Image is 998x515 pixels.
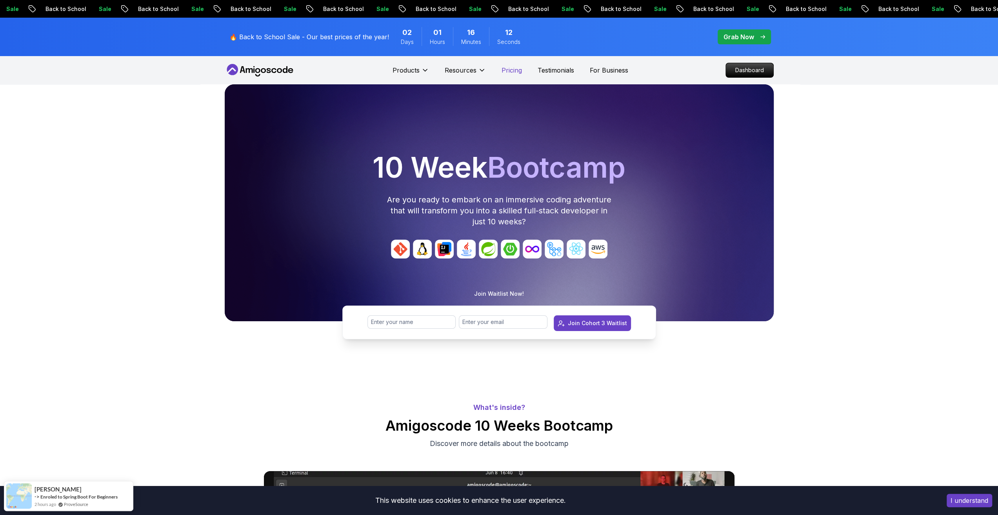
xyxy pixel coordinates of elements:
[739,5,764,13] p: Sale
[408,5,461,13] p: Back to School
[228,153,771,182] h1: 10 Week
[479,240,498,258] img: avatar_4
[589,240,607,258] img: avatar_9
[38,5,91,13] p: Back to School
[40,494,118,500] a: Enroled to Spring Boot For Beginners
[523,240,542,258] img: avatar_6
[924,5,949,13] p: Sale
[724,32,754,42] p: Grab Now
[393,66,429,81] button: Products
[778,5,831,13] p: Back to School
[500,5,554,13] p: Back to School
[433,27,442,38] span: 1 Hours
[567,240,585,258] img: avatar_8
[459,315,547,329] input: Enter your email
[276,5,301,13] p: Sale
[445,66,476,75] p: Resources
[401,38,414,46] span: Days
[315,5,369,13] p: Back to School
[391,240,410,258] img: avatar_0
[6,492,935,509] div: This website uses cookies to enhance the user experience.
[593,5,646,13] p: Back to School
[35,486,82,493] span: [PERSON_NAME]
[6,483,32,509] img: provesource social proof notification image
[223,5,276,13] p: Back to School
[413,240,432,258] img: avatar_1
[538,66,574,75] a: Testimonials
[386,194,612,227] p: Are you ready to embark on an immersive coding adventure that will transform you into a skilled f...
[130,5,184,13] p: Back to School
[229,32,389,42] p: 🔥 Back to School Sale - Our best prices of the year!
[501,240,520,258] img: avatar_5
[505,27,513,38] span: 12 Seconds
[461,5,486,13] p: Sale
[369,5,394,13] p: Sale
[461,38,481,46] span: Minutes
[393,66,420,75] p: Products
[502,66,522,75] a: Pricing
[871,5,924,13] p: Back to School
[487,150,625,184] span: Bootcamp
[35,501,56,508] span: 2 hours ago
[497,38,520,46] span: Seconds
[445,66,486,81] button: Resources
[367,315,456,329] input: Enter your name
[725,63,774,78] a: Dashboard
[568,319,627,327] div: Join Cohort 3 Waitlist
[402,27,412,38] span: 2 Days
[726,63,773,77] p: Dashboard
[831,5,856,13] p: Sale
[435,240,454,258] img: avatar_2
[457,240,476,258] img: avatar_3
[590,66,628,75] a: For Business
[646,5,671,13] p: Sale
[184,5,209,13] p: Sale
[35,493,40,500] span: ->
[947,494,992,507] button: Accept cookies
[474,290,524,298] p: Join Waitlist Now!
[467,27,475,38] span: 16 Minutes
[554,315,631,331] button: Join Cohort 3 Waitlist
[367,438,631,449] p: Discover more details about the bootcamp
[430,38,445,46] span: Hours
[64,501,88,508] a: ProveSource
[685,5,739,13] p: Back to School
[554,5,579,13] p: Sale
[545,240,564,258] img: avatar_7
[91,5,116,13] p: Sale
